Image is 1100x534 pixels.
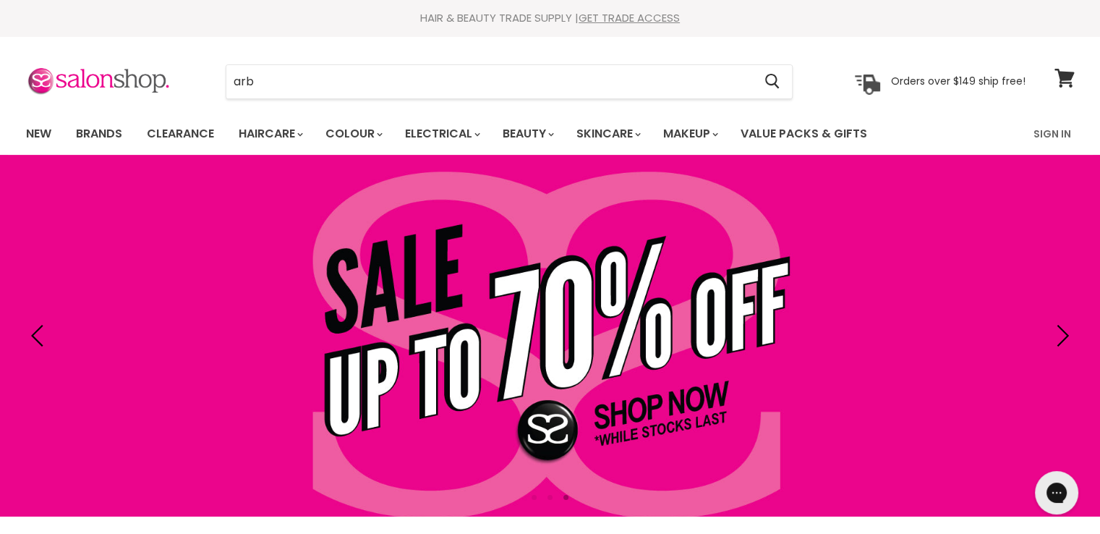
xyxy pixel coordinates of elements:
[1046,321,1075,350] button: Next
[228,119,312,149] a: Haircare
[15,113,952,155] ul: Main menu
[579,10,680,25] a: GET TRADE ACCESS
[25,321,54,350] button: Previous
[8,11,1093,25] div: HAIR & BEAUTY TRADE SUPPLY |
[891,75,1026,88] p: Orders over $149 ship free!
[1028,466,1086,520] iframe: Gorgias live chat messenger
[566,119,649,149] a: Skincare
[8,113,1093,155] nav: Main
[394,119,489,149] a: Electrical
[65,119,133,149] a: Brands
[547,495,553,500] li: Page dot 2
[1025,119,1080,149] a: Sign In
[226,64,793,99] form: Product
[754,65,792,98] button: Search
[315,119,391,149] a: Colour
[226,65,754,98] input: Search
[563,495,568,500] li: Page dot 3
[730,119,878,149] a: Value Packs & Gifts
[532,495,537,500] li: Page dot 1
[652,119,727,149] a: Makeup
[492,119,563,149] a: Beauty
[15,119,62,149] a: New
[136,119,225,149] a: Clearance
